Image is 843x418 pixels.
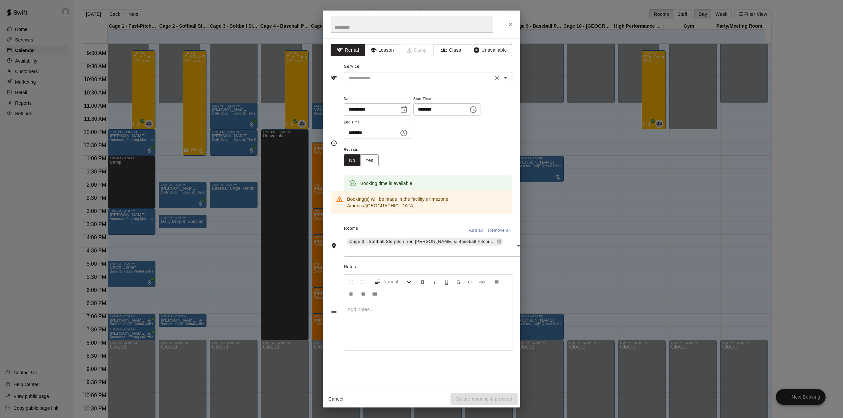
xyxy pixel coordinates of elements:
[331,44,365,56] button: Rental
[429,276,440,288] button: Format Italics
[357,288,368,300] button: Right Align
[331,140,337,146] svg: Timing
[344,95,411,104] span: Date
[434,44,468,56] button: Class
[492,73,502,83] button: Clear
[441,276,452,288] button: Format Underline
[467,103,480,116] button: Choose time, selected time is 7:00 PM
[476,276,488,288] button: Insert Link
[465,276,476,288] button: Insert Code
[397,103,410,116] button: Choose date, selected date is Aug 20, 2025
[347,193,507,212] div: Booking(s) will be made in the facility's timezone: America/[GEOGRAPHIC_DATA]
[397,126,410,140] button: Choose time, selected time is 8:00 PM
[399,44,434,56] span: Camps can only be created in the Services page
[486,225,512,236] button: Remove all
[347,238,498,245] span: Cage 3 - Softball Slo-pitch Iron [PERSON_NAME] & Baseball Pitching Machine
[344,145,384,154] span: Repeats
[344,226,358,231] span: Rooms
[365,44,399,56] button: Lesson
[371,276,414,288] button: Formatting Options
[344,262,512,273] span: Notes
[331,243,337,249] svg: Rooms
[325,393,346,405] button: Cancel
[504,19,516,31] button: Close
[331,309,337,316] svg: Notes
[465,225,486,236] button: Add all
[383,278,406,285] span: Normal
[344,118,411,127] span: End Time
[360,154,379,167] button: Yes
[344,154,379,167] div: outlined button group
[501,73,510,83] button: Open
[514,241,523,250] button: Open
[344,64,360,69] span: Service
[453,276,464,288] button: Format Strikethrough
[345,288,357,300] button: Center Align
[357,276,368,288] button: Redo
[491,276,503,288] button: Left Align
[360,177,412,189] div: Booking time is available
[417,276,428,288] button: Format Bold
[344,154,361,167] button: No
[369,288,380,300] button: Justify Align
[468,44,512,56] button: Unavailable
[331,75,337,81] svg: Service
[413,95,480,104] span: Start Time
[347,238,503,246] div: Cage 3 - Softball Slo-pitch Iron [PERSON_NAME] & Baseball Pitching Machine
[345,276,357,288] button: Undo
